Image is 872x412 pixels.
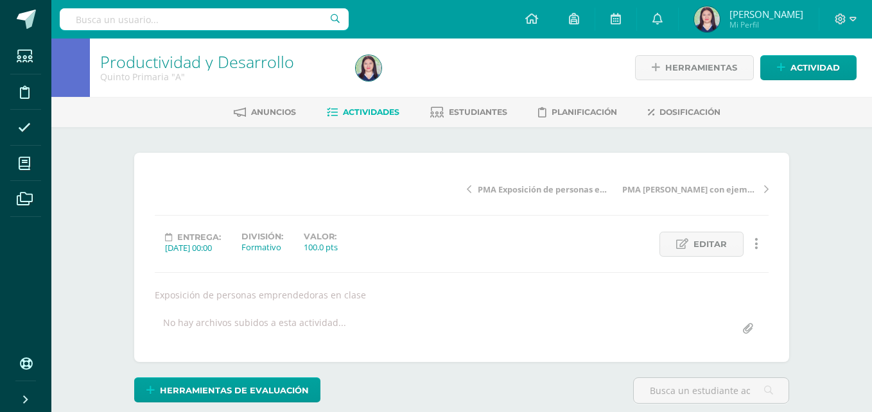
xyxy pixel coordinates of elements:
a: PMA Exposición de personas emprendedoras [467,182,618,195]
div: [DATE] 00:00 [165,242,221,253]
span: [PERSON_NAME] [729,8,803,21]
h1: Productividad y Desarrollo [100,53,340,71]
a: Productividad y Desarrollo [100,51,294,73]
a: PMA [PERSON_NAME] con ejemplo de persona emprendedora [618,182,769,195]
span: Herramientas [665,56,737,80]
span: Estudiantes [449,107,507,117]
span: Actividad [790,56,840,80]
label: Valor: [304,232,338,241]
a: Estudiantes [430,102,507,123]
label: División: [241,232,283,241]
div: No hay archivos subidos a esta actividad... [163,316,346,341]
a: Anuncios [234,102,296,123]
span: Actividades [343,107,399,117]
div: Quinto Primaria 'A' [100,71,340,83]
img: 481143d3e0c24b1771560fd25644f162.png [356,55,381,81]
img: 481143d3e0c24b1771560fd25644f162.png [694,6,720,32]
input: Busca un usuario... [60,8,349,30]
div: 100.0 pts [304,241,338,253]
a: Herramientas [635,55,754,80]
span: PMA Exposición de personas emprendedoras [478,184,614,195]
div: Formativo [241,241,283,253]
a: Actividades [327,102,399,123]
span: PMA [PERSON_NAME] con ejemplo de persona emprendedora [622,184,758,195]
div: Exposición de personas emprendedoras en clase [150,289,774,301]
span: Planificación [552,107,617,117]
a: Planificación [538,102,617,123]
span: Anuncios [251,107,296,117]
a: Actividad [760,55,857,80]
input: Busca un estudiante aquí... [634,378,789,403]
a: Dosificación [648,102,720,123]
a: Herramientas de evaluación [134,377,320,402]
span: Mi Perfil [729,19,803,30]
span: Herramientas de evaluación [160,379,309,402]
span: Entrega: [177,232,221,242]
span: Editar [693,232,727,256]
span: Dosificación [659,107,720,117]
